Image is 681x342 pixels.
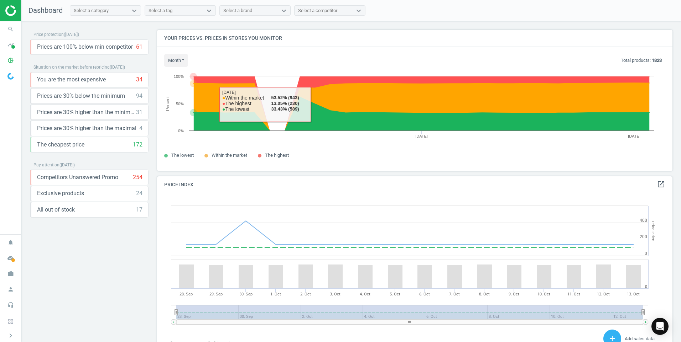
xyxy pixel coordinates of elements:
[651,221,655,241] tspan: Price Index
[419,292,430,296] tspan: 6. Oct
[157,30,672,47] h4: Your prices vs. prices in stores you monitor
[37,92,125,100] span: Prices are 30% below the minimum
[136,92,142,100] div: 94
[139,124,142,132] div: 4
[180,292,193,296] tspan: 28. Sep
[136,206,142,214] div: 17
[37,124,136,132] span: Prices are 30% higher than the maximal
[645,284,647,289] text: 0
[171,153,194,158] span: The lowest
[4,22,17,36] i: search
[657,180,665,189] a: open_in_new
[176,102,184,106] text: 50%
[133,141,142,149] div: 172
[37,108,136,116] span: Prices are 30% higher than the minimum
[4,236,17,249] i: notifications
[2,331,20,340] button: chevron_right
[597,292,610,296] tspan: 12. Oct
[567,292,580,296] tspan: 11. Oct
[28,6,63,15] span: Dashboard
[7,73,14,80] img: wGWNvw8QSZomAAAAABJRU5ErkJggg==
[4,251,17,265] i: cloud_done
[415,134,428,138] tspan: [DATE]
[4,267,17,280] i: work
[37,206,75,214] span: All out of stock
[640,234,647,239] text: 200
[645,251,647,256] text: 0
[157,176,672,193] h4: Price Index
[640,218,647,223] text: 400
[300,292,311,296] tspan: 2. Oct
[627,292,640,296] tspan: 13. Oct
[625,336,655,341] span: Add sales data
[6,331,15,340] i: chevron_right
[37,189,84,197] span: Exclusive products
[4,283,17,296] i: person
[33,162,59,167] span: Pay attention
[298,7,337,14] div: Select a competitor
[509,292,519,296] tspan: 9. Oct
[5,5,56,16] img: ajHJNr6hYgQAAAAASUVORK5CYII=
[174,74,184,79] text: 100%
[59,162,75,167] span: ( [DATE] )
[136,76,142,84] div: 34
[4,38,17,52] i: timeline
[239,292,253,296] tspan: 30. Sep
[33,32,64,37] span: Price protection
[165,96,170,111] tspan: Percent
[212,153,247,158] span: Within the market
[330,292,340,296] tspan: 3. Oct
[390,292,400,296] tspan: 5. Oct
[651,318,669,335] div: Open Intercom Messenger
[479,292,490,296] tspan: 8. Oct
[64,32,79,37] span: ( [DATE] )
[164,54,188,67] button: month
[628,134,640,138] tspan: [DATE]
[270,292,281,296] tspan: 1. Oct
[360,292,370,296] tspan: 4. Oct
[136,43,142,51] div: 61
[133,173,142,181] div: 254
[74,7,109,14] div: Select a category
[4,54,17,67] i: pie_chart_outlined
[4,298,17,312] i: headset_mic
[33,65,110,70] span: Situation on the market before repricing
[37,43,133,51] span: Prices are 100% below min competitor
[149,7,172,14] div: Select a tag
[621,57,662,64] p: Total products:
[37,173,118,181] span: Competitors Unanswered Promo
[136,189,142,197] div: 24
[209,292,223,296] tspan: 29. Sep
[178,129,184,133] text: 0%
[449,292,460,296] tspan: 7. Oct
[537,292,550,296] tspan: 10. Oct
[652,58,662,63] b: 1823
[37,76,106,84] span: You are the most expensive
[223,7,252,14] div: Select a brand
[136,108,142,116] div: 31
[110,65,125,70] span: ( [DATE] )
[265,153,289,158] span: The highest
[37,141,84,149] span: The cheapest price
